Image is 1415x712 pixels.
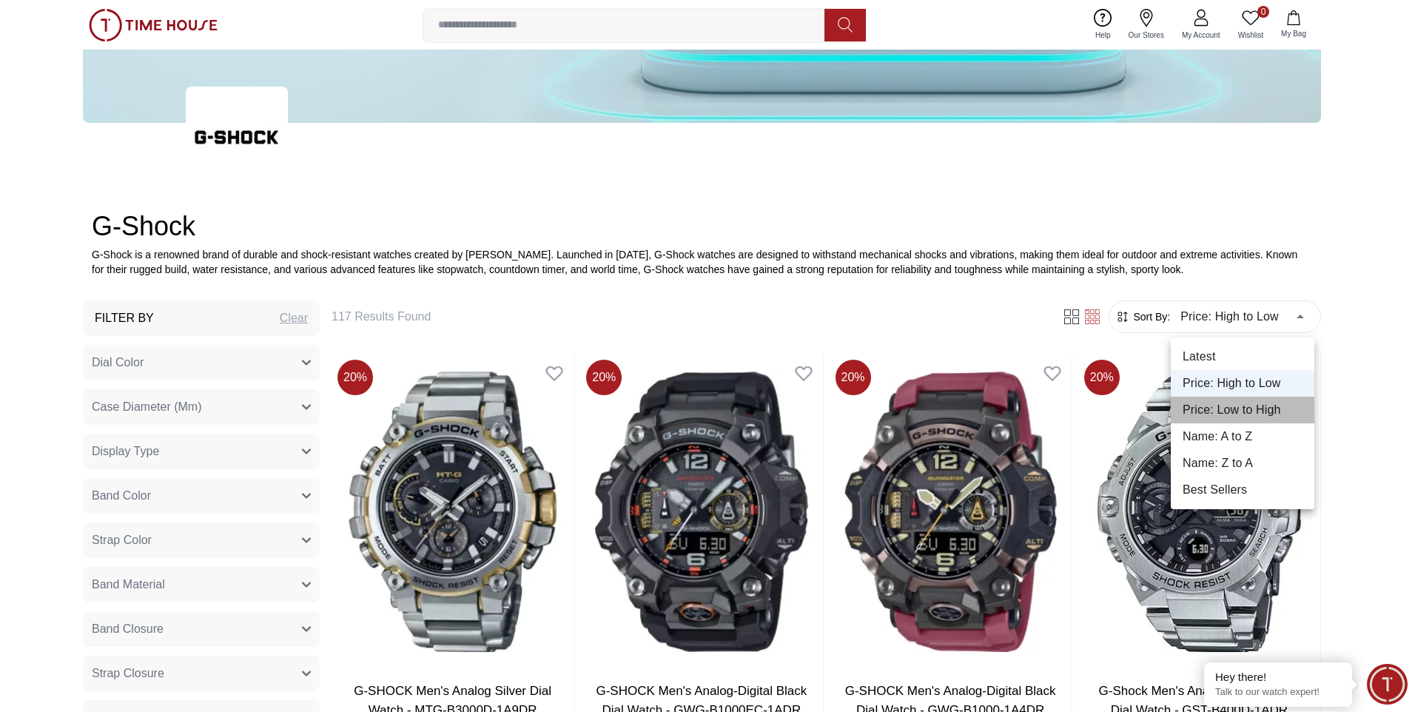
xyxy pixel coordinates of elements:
[1171,343,1314,370] li: Latest
[1171,477,1314,503] li: Best Sellers
[1171,397,1314,423] li: Price: Low to High
[1367,664,1408,705] div: Chat Widget
[1171,423,1314,450] li: Name: A to Z
[1171,450,1314,477] li: Name: Z to A
[1171,370,1314,397] li: Price: High to Low
[1215,686,1341,699] p: Talk to our watch expert!
[1215,670,1341,685] div: Hey there!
